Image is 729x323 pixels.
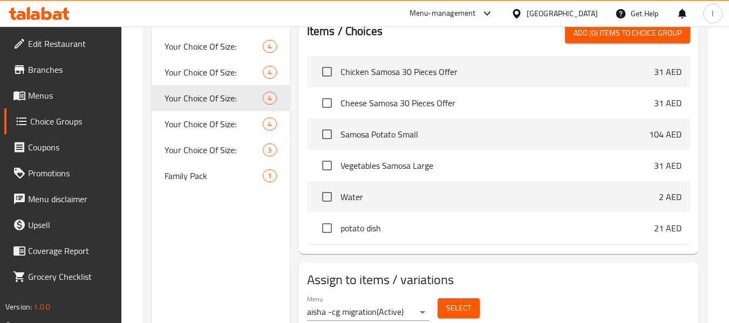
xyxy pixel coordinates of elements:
span: Select choice [316,185,338,208]
div: aisha -cg migration(Active) [307,304,429,321]
span: Water [340,190,659,203]
div: Your Choice Of Size:3 [152,137,289,163]
span: 4 [263,67,276,78]
div: Menu-management [410,7,476,20]
span: 4 [263,93,276,104]
div: [GEOGRAPHIC_DATA] [527,8,598,19]
h2: Items / Choices [307,23,383,39]
span: Cheese Samosa 30 Pieces Offer [340,97,654,109]
span: Grocery Checklist [28,270,113,283]
p: 2 AED [659,190,682,203]
span: Your Choice Of Size: [165,92,263,105]
label: Menu [307,296,323,303]
span: Add (0) items to choice group [574,26,682,40]
span: Select choice [316,217,338,239]
span: Samosa Potato Small [340,128,649,141]
div: Your Choice Of Size:4 [152,59,289,85]
p: 31 AED [654,159,682,172]
span: 4 [263,119,276,129]
div: Choices [263,118,276,130]
span: Choice Groups [30,115,113,128]
a: Menus [4,83,122,108]
span: Promotions [28,167,113,180]
span: Edit Restaurant [28,37,113,50]
span: Select choice [316,92,338,114]
a: Edit Restaurant [4,31,122,57]
a: Promotions [4,160,122,186]
span: Select [446,301,471,315]
span: 1.0.0 [33,300,50,314]
a: Menu disclaimer [4,186,122,212]
span: Vegetables Samosa Large [340,159,654,172]
p: 31 AED [654,65,682,78]
button: Select [438,298,480,318]
div: Choices [263,66,276,79]
p: 21 AED [654,222,682,235]
p: 104 AED [649,128,682,141]
span: Branches [28,63,113,76]
span: l [712,8,713,19]
span: Your Choice Of Size: [165,118,263,130]
div: Your Choice Of Size:4 [152,85,289,111]
span: Select choice [316,154,338,177]
div: Choices [263,40,276,53]
span: Select choice [316,60,338,83]
span: 1 [263,171,276,181]
span: Chicken Samosa 30 Pieces Offer [340,65,654,78]
span: Coverage Report [28,244,113,257]
span: Menu disclaimer [28,193,113,205]
p: 31 AED [654,97,682,109]
div: Your Choice Of Size:4 [152,33,289,59]
a: Upsell [4,212,122,238]
span: Menus [28,89,113,102]
a: Grocery Checklist [4,264,122,290]
div: Choices [263,143,276,156]
div: Family Pack1 [152,163,289,189]
a: Coverage Report [4,238,122,264]
span: Version: [5,300,32,314]
a: Branches [4,57,122,83]
span: 3 [263,145,276,155]
button: Add (0) items to choice group [565,23,690,43]
a: Choice Groups [4,108,122,134]
div: Your Choice Of Size:4 [152,111,289,137]
div: Choices [263,169,276,182]
span: 4 [263,42,276,52]
div: Choices [263,92,276,105]
span: Your Choice Of Size: [165,40,263,53]
span: Family Pack [165,169,263,182]
span: Upsell [28,218,113,231]
span: Your Choice Of Size: [165,66,263,79]
h2: Assign to items / variations [307,271,690,288]
span: Your Choice Of Size: [165,143,263,156]
a: Coupons [4,134,122,160]
span: Coupons [28,141,113,154]
span: potato dish [340,222,654,235]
